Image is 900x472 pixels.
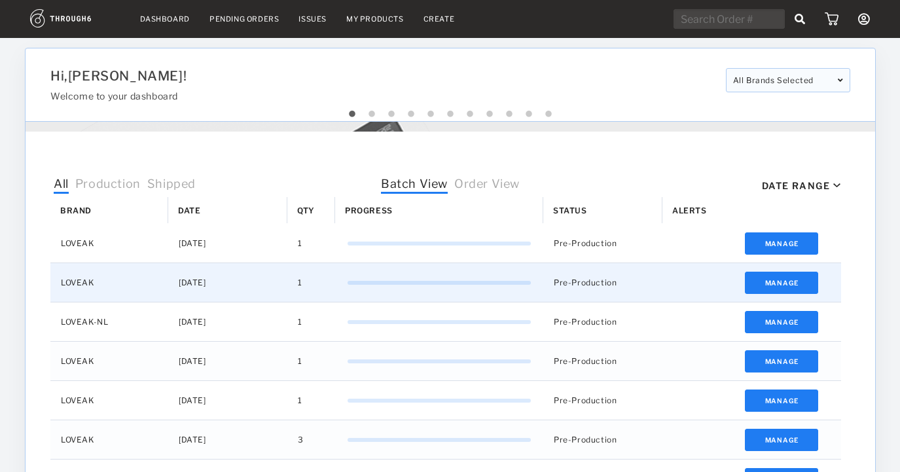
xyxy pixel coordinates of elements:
button: 11 [542,108,555,121]
button: 9 [503,108,516,121]
span: 1 [298,274,302,291]
button: 8 [483,108,496,121]
h3: Welcome to your dashboard [50,90,715,101]
a: Create [423,14,455,24]
h1: Hi, [PERSON_NAME] ! [50,68,715,84]
div: Press SPACE to select this row. [50,224,841,263]
div: LOVEAK [50,420,168,459]
div: Pre-Production [543,302,662,341]
div: Press SPACE to select this row. [50,420,841,460]
button: Manage [744,390,818,412]
span: 1 [298,353,302,370]
span: 3 [298,431,304,448]
span: Shipped [147,177,195,194]
div: [DATE] [168,420,287,459]
span: Batch View [381,177,448,194]
span: Qty [297,206,315,215]
div: Press SPACE to select this row. [50,381,841,420]
button: Manage [744,272,818,294]
div: Pre-Production [543,420,662,459]
span: Order View [454,177,520,194]
div: LOVEAK-NL [50,302,168,341]
div: Press SPACE to select this row. [50,263,841,302]
span: Brand [60,206,92,215]
img: icon_caret_down_black.69fb8af9.svg [833,183,840,188]
img: logo.1c10ca64.svg [30,9,120,27]
div: LOVEAK [50,263,168,302]
div: LOVEAK [50,224,168,263]
a: My Products [346,14,404,24]
div: [DATE] [168,342,287,380]
button: 5 [424,108,437,121]
div: Press SPACE to select this row. [50,342,841,381]
span: Date [178,206,200,215]
div: LOVEAK [50,342,168,380]
button: 6 [444,108,457,121]
button: 10 [522,108,535,121]
span: Status [553,206,587,215]
a: Issues [298,14,327,24]
button: 7 [463,108,477,121]
button: 2 [365,108,378,121]
button: Manage [744,311,818,333]
div: [DATE] [168,381,287,420]
div: Pre-Production [543,381,662,420]
span: Alerts [672,206,707,215]
div: [DATE] [168,263,287,302]
span: Progress [345,206,393,215]
span: 1 [298,235,302,252]
div: Pre-Production [543,224,662,263]
a: Pending Orders [209,14,279,24]
button: 1 [346,108,359,121]
a: Dashboard [140,14,190,24]
div: LOVEAK [50,381,168,420]
button: Manage [744,429,818,451]
div: Press SPACE to select this row. [50,302,841,342]
button: 4 [405,108,418,121]
img: icon_cart.dab5cea1.svg [825,12,838,26]
span: Production [75,177,140,194]
input: Search Order # [674,9,785,29]
div: Date Range [762,180,830,191]
span: All [54,177,69,194]
button: 3 [385,108,398,121]
div: Pre-Production [543,342,662,380]
span: 1 [298,314,302,331]
span: 1 [298,392,302,409]
div: Pre-Production [543,263,662,302]
div: All Brands Selected [725,68,850,92]
div: [DATE] [168,302,287,341]
button: Manage [744,350,818,372]
div: [DATE] [168,224,287,263]
button: Manage [744,232,818,255]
